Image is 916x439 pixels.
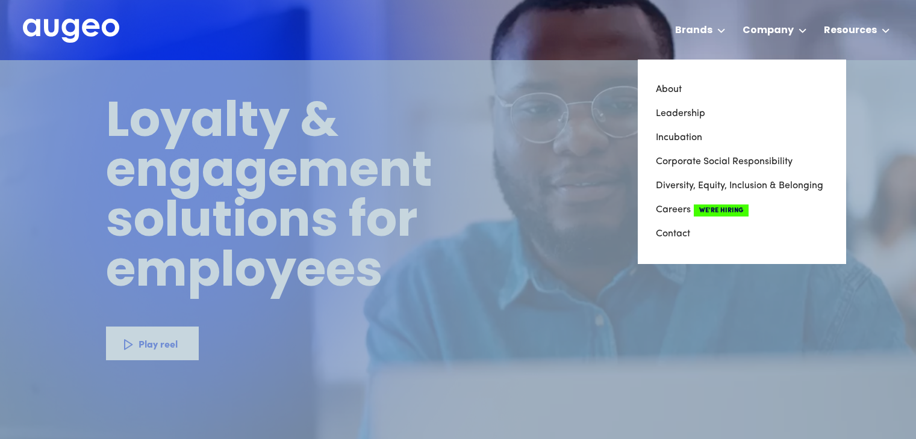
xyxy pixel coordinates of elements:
[656,222,828,246] a: Contact
[743,23,794,38] div: Company
[656,126,828,150] a: Incubation
[23,19,119,43] img: Augeo's full logo in white.
[638,60,846,264] nav: Company
[675,23,712,38] div: Brands
[824,23,877,38] div: Resources
[656,174,828,198] a: Diversity, Equity, Inclusion & Belonging
[656,78,828,102] a: About
[656,102,828,126] a: Leadership
[656,150,828,174] a: Corporate Social Responsibility
[656,198,828,222] a: CareersWe're Hiring
[694,204,749,216] span: We're Hiring
[23,19,119,44] a: home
